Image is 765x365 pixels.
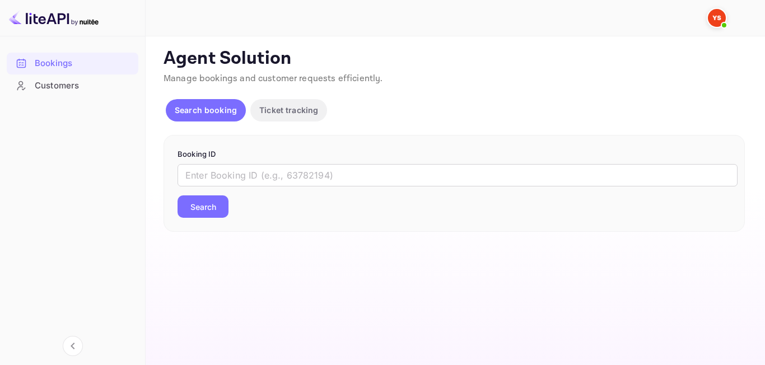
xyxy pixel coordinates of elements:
[178,164,738,186] input: Enter Booking ID (e.g., 63782194)
[9,9,99,27] img: LiteAPI logo
[164,73,383,85] span: Manage bookings and customer requests efficiently.
[164,48,745,70] p: Agent Solution
[708,9,726,27] img: Yandex Support
[35,57,133,70] div: Bookings
[35,79,133,92] div: Customers
[7,53,138,73] a: Bookings
[7,75,138,96] a: Customers
[7,75,138,97] div: Customers
[259,104,318,116] p: Ticket tracking
[7,53,138,74] div: Bookings
[178,149,731,160] p: Booking ID
[175,104,237,116] p: Search booking
[178,195,228,218] button: Search
[63,336,83,356] button: Collapse navigation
